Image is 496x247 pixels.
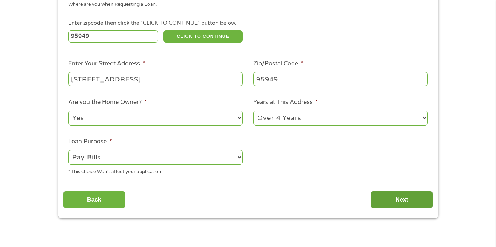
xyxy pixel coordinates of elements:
[63,191,125,209] input: Back
[253,99,318,106] label: Years at This Address
[68,30,158,43] input: Enter Zipcode (e.g 01510)
[68,60,145,68] label: Enter Your Street Address
[68,99,147,106] label: Are you the Home Owner?
[163,30,243,43] button: CLICK TO CONTINUE
[68,166,243,176] div: * This choice Won’t affect your application
[68,138,112,146] label: Loan Purpose
[68,72,243,86] input: 1 Main Street
[371,191,433,209] input: Next
[253,60,303,68] label: Zip/Postal Code
[68,19,427,27] div: Enter zipcode then click the "CLICK TO CONTINUE" button below.
[68,1,422,8] div: Where are you when Requesting a Loan.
